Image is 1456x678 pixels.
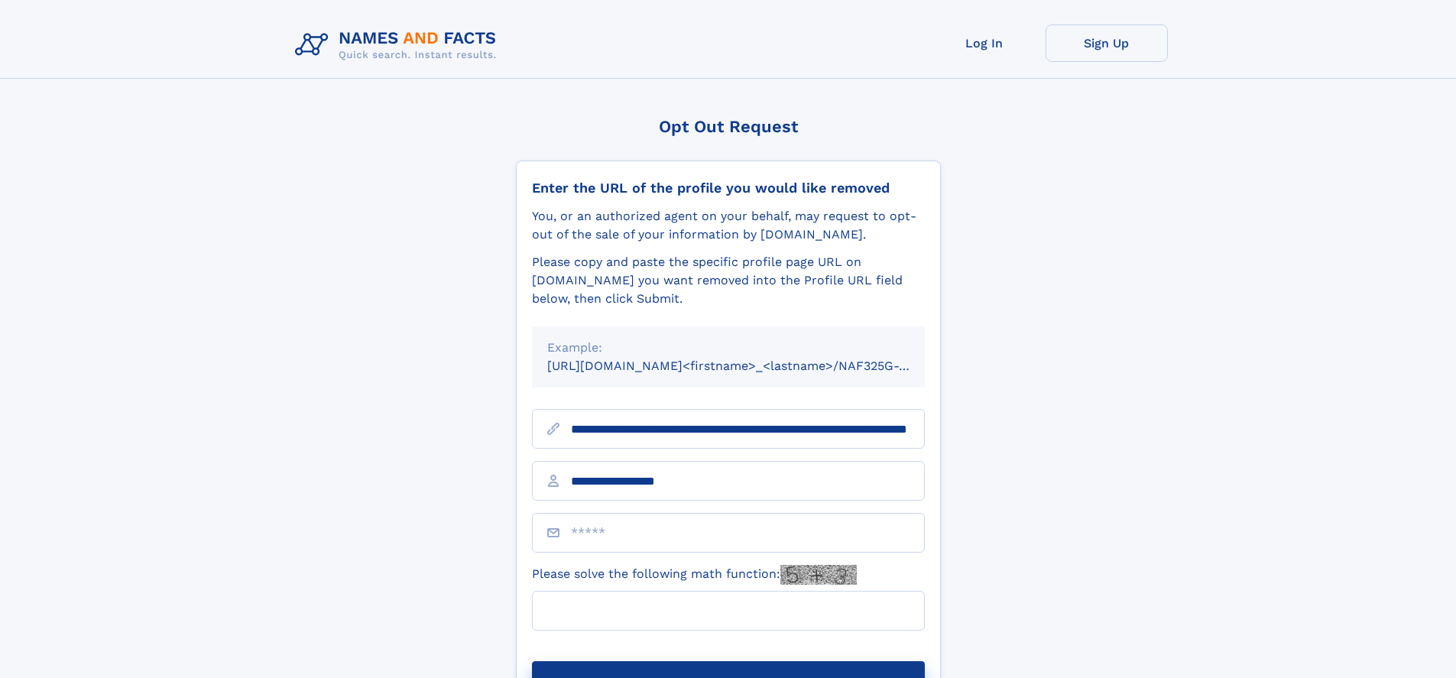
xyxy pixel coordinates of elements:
[532,565,857,585] label: Please solve the following math function:
[516,117,941,136] div: Opt Out Request
[532,253,925,308] div: Please copy and paste the specific profile page URL on [DOMAIN_NAME] you want removed into the Pr...
[289,24,509,66] img: Logo Names and Facts
[923,24,1046,62] a: Log In
[532,180,925,196] div: Enter the URL of the profile you would like removed
[547,339,910,357] div: Example:
[532,207,925,244] div: You, or an authorized agent on your behalf, may request to opt-out of the sale of your informatio...
[547,358,954,373] small: [URL][DOMAIN_NAME]<firstname>_<lastname>/NAF325G-xxxxxxxx
[1046,24,1168,62] a: Sign Up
